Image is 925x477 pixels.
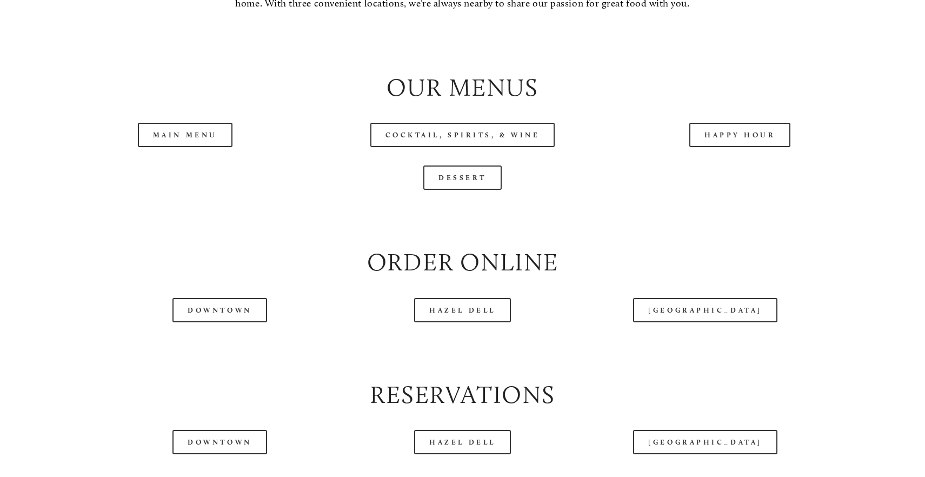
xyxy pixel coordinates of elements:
[172,430,267,454] a: Downtown
[633,298,777,322] a: [GEOGRAPHIC_DATA]
[172,298,267,322] a: Downtown
[689,123,791,147] a: Happy Hour
[56,245,870,280] h2: Order Online
[56,70,870,105] h2: Our Menus
[138,123,232,147] a: Main Menu
[423,165,502,190] a: Dessert
[633,430,777,454] a: [GEOGRAPHIC_DATA]
[370,123,555,147] a: Cocktail, Spirits, & Wine
[56,377,870,412] h2: Reservations
[414,430,511,454] a: Hazel Dell
[414,298,511,322] a: Hazel Dell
